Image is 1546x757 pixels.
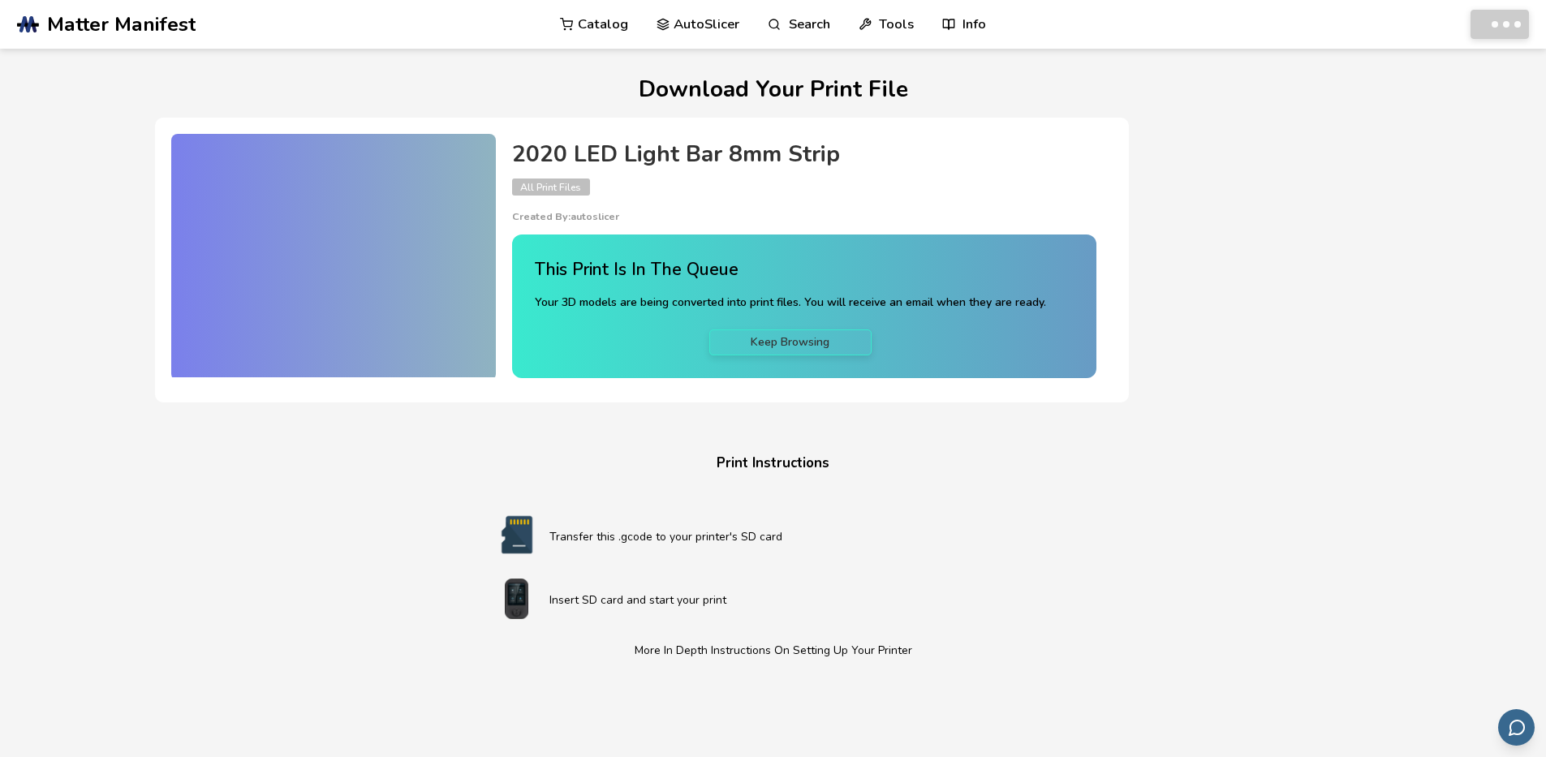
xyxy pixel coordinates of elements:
[512,178,590,196] span: All Print Files
[484,514,549,555] img: SD card
[512,142,1096,167] h4: 2020 LED Light Bar 8mm Strip
[549,591,1062,609] p: Insert SD card and start your print
[155,77,1392,102] h1: Download Your Print File
[535,294,1046,312] p: Your 3D models are being converted into print files. You will receive an email when they are ready.
[465,451,1082,476] h4: Print Instructions
[549,528,1062,545] p: Transfer this .gcode to your printer's SD card
[709,329,872,355] a: Keep Browsing
[484,642,1062,659] p: More In Depth Instructions On Setting Up Your Printer
[47,13,196,36] span: Matter Manifest
[512,211,1096,222] p: Created By: autoslicer
[1498,709,1535,746] button: Send feedback via email
[535,257,1046,282] h4: This Print Is In The Queue
[484,579,549,619] img: Start print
